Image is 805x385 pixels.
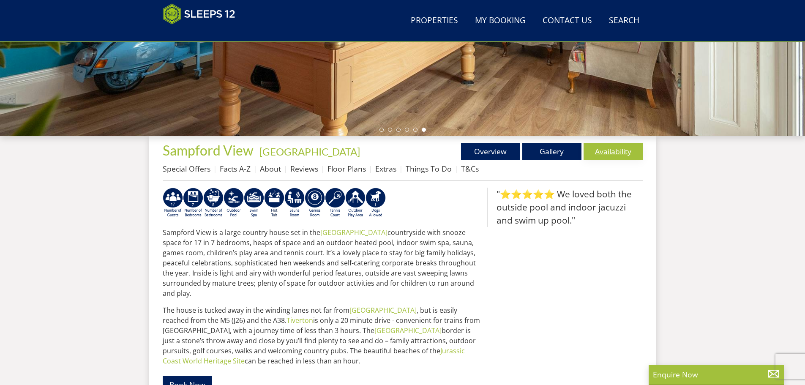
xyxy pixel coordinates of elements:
p: The house is tucked away in the winding lanes not far from , but is easily reached from the M5 (J... [163,305,480,366]
a: Contact Us [539,11,595,30]
img: AD_4nXdn99pI1dG_MZ3rRvZGvEasa8mQYQuPF1MzmnPGjj6PWFnXF41KBg6DFuKGumpc8TArkkr5Vh_xbTBM_vn_i1NdeLBYY... [244,188,264,218]
a: Tiverton [287,316,313,325]
a: Jurassic Coast World Heritage Site [163,346,465,366]
img: Sleeps 12 [163,3,235,25]
img: AD_4nXfBXf7G2-f2BqMsJyFUI-7uoBZAUXCKtyres7rv2sYc85vTw-ddn44If_VJd8rglui-kv-p0PcfzFsIa2OUeBPUF7eOS... [366,188,386,218]
img: AD_4nXd4159uZV-UMiuxqcoVnFx3Iqt2XntCHn1gUQyt-BU8A0X9LaS-huYuavO6AFbuEQnwCR8N_jAPXehdSVhAVBuAPoDst... [163,188,183,218]
a: Facts A-Z [220,164,251,174]
a: Properties [407,11,461,30]
a: Reviews [290,164,318,174]
p: Enquire Now [653,369,780,380]
a: [GEOGRAPHIC_DATA] [374,326,442,335]
span: - [256,145,360,158]
p: Sampford View is a large country house set in the countryside with snooze space for 17 in 7 bedro... [163,227,480,298]
img: AD_4nXdUEjdWxyJEXfF2QMxcnH9-q5XOFeM-cCBkt-KsCkJ9oHmM7j7w2lDMJpoznjTsqM7kKDtmmF2O_bpEel9pzSv0KunaC... [183,188,203,218]
a: Gallery [522,143,581,160]
a: Extras [375,164,396,174]
img: AD_4nXcBX9XWtisp1r4DyVfkhddle_VH6RrN3ygnUGrVnOmGqceGfhBv6nsUWs_M_dNMWm8jx42xDa-T6uhWOyA-wOI6XtUTM... [224,188,244,218]
a: Special Offers [163,164,210,174]
a: About [260,164,281,174]
a: [GEOGRAPHIC_DATA] [349,306,417,315]
a: Sampford View [163,142,256,158]
blockquote: "⭐⭐⭐⭐⭐ We loved both the outside pool and indoor jacuzzi and swim up pool." [487,188,643,227]
a: Search [606,11,643,30]
img: AD_4nXfjdDqPkGBf7Vpi6H87bmAUe5GYCbodrAbU4sf37YN55BCjSXGx5ZgBV7Vb9EJZsXiNVuyAiuJUB3WVt-w9eJ0vaBcHg... [345,188,366,218]
span: Sampford View [163,142,254,158]
img: AD_4nXezK2Pz71n2kvsRSZZCGs_ZIFPggkThkdoX4Ff28P4ap-WMm_4cOXhyWlO9jcXlk-4CIjiJ00XHMjr4r_x_F1epmOLYh... [325,188,345,218]
a: T&Cs [461,164,479,174]
iframe: Customer reviews powered by Trustpilot [158,30,247,37]
a: [GEOGRAPHIC_DATA] [320,228,387,237]
img: AD_4nXdjbGEeivCGLLmyT_JEP7bTfXsjgyLfnLszUAQeQ4RcokDYHVBt5R8-zTDbAVICNoGv1Dwc3nsbUb1qR6CAkrbZUeZBN... [284,188,305,218]
img: AD_4nXcMgaL2UimRLXeXiAqm8UPE-AF_sZahunijfYMEIQ5SjfSEJI6yyokxyra45ncz6iSW_QuFDoDBo1Fywy-cEzVuZq-ph... [203,188,224,218]
a: Things To Do [406,164,452,174]
a: [GEOGRAPHIC_DATA] [259,145,360,158]
img: AD_4nXdrZMsjcYNLGsKuA84hRzvIbesVCpXJ0qqnwZoX5ch9Zjv73tWe4fnFRs2gJ9dSiUubhZXckSJX_mqrZBmYExREIfryF... [305,188,325,218]
img: AD_4nXcpX5uDwed6-YChlrI2BYOgXwgg3aqYHOhRm0XfZB-YtQW2NrmeCr45vGAfVKUq4uWnc59ZmEsEzoF5o39EWARlT1ewO... [264,188,284,218]
a: Availability [584,143,643,160]
a: Overview [461,143,520,160]
a: Floor Plans [327,164,366,174]
a: My Booking [472,11,529,30]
